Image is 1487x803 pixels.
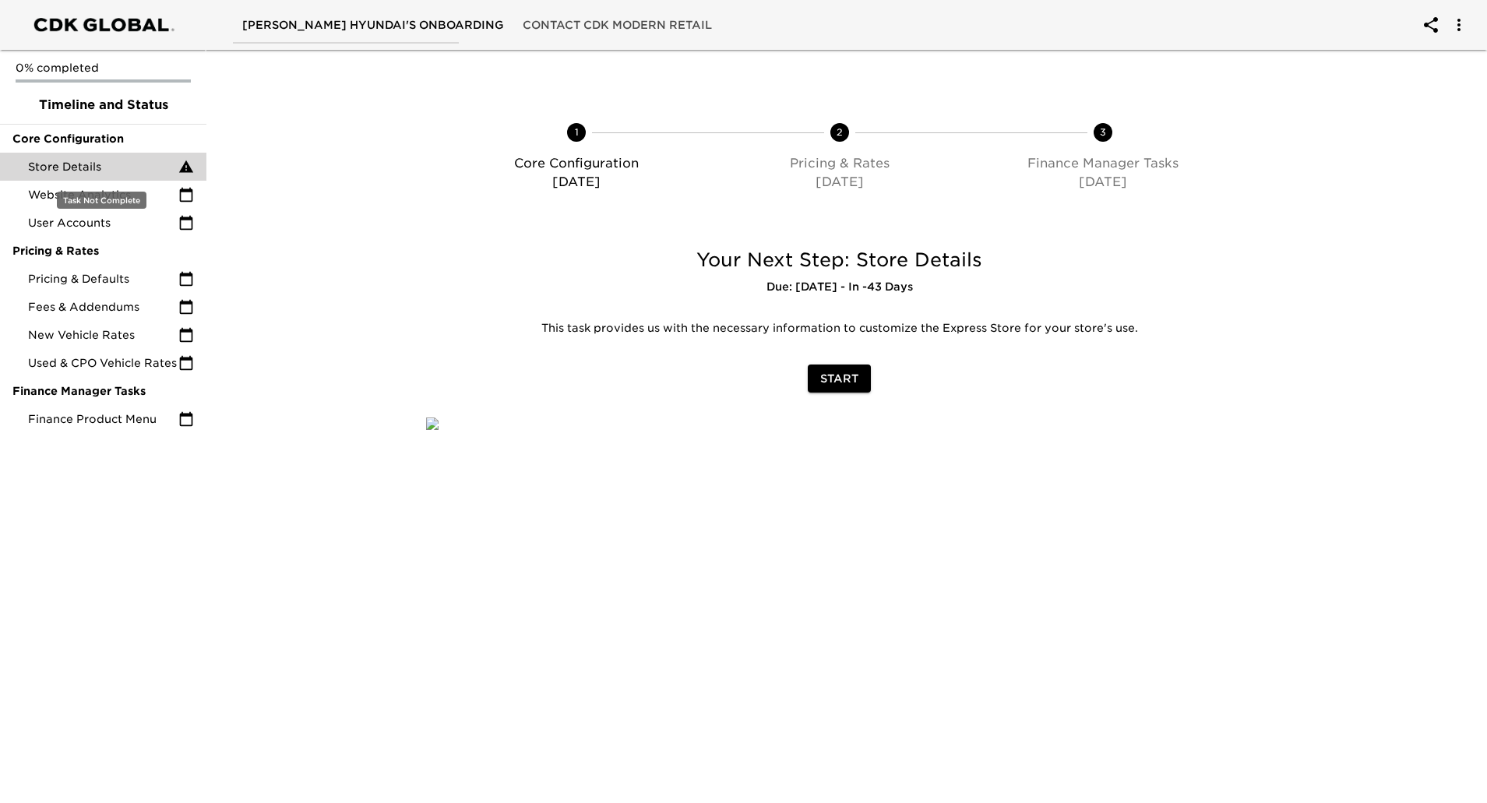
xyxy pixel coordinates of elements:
[16,60,191,76] p: 0% completed
[714,173,965,192] p: [DATE]
[978,173,1228,192] p: [DATE]
[12,243,194,259] span: Pricing & Rates
[242,16,504,35] span: [PERSON_NAME] Hyundai's Onboarding
[978,154,1228,173] p: Finance Manager Tasks
[451,154,702,173] p: Core Configuration
[28,271,178,287] span: Pricing & Defaults
[808,365,871,393] button: Start
[426,279,1253,296] h6: Due: [DATE] - In -43 Days
[523,16,712,35] span: Contact CDK Modern Retail
[28,299,178,315] span: Fees & Addendums
[28,355,178,371] span: Used & CPO Vehicle Rates
[12,383,194,399] span: Finance Manager Tasks
[451,173,702,192] p: [DATE]
[837,126,843,138] text: 2
[1100,126,1106,138] text: 3
[28,187,178,203] span: Website Analytics
[1412,6,1450,44] button: account of current user
[426,417,439,430] img: qkibX1zbU72zw90W6Gan%2FTemplates%2FRjS7uaFIXtg43HUzxvoG%2F3e51d9d6-1114-4229-a5bf-f5ca567b6beb.jpg
[1440,6,1478,44] button: account of current user
[438,321,1241,336] p: This task provides us with the necessary information to customize the Express Store for your stor...
[28,159,178,174] span: Store Details
[426,248,1253,273] h5: Your Next Step: Store Details
[28,215,178,231] span: User Accounts
[28,411,178,427] span: Finance Product Menu
[12,131,194,146] span: Core Configuration
[820,369,858,389] span: Start
[12,96,194,114] span: Timeline and Status
[28,327,178,343] span: New Vehicle Rates
[575,126,579,138] text: 1
[714,154,965,173] p: Pricing & Rates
